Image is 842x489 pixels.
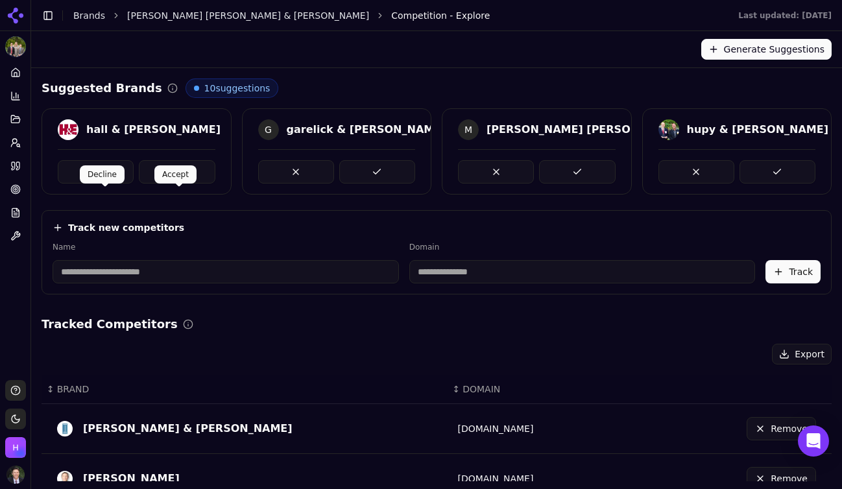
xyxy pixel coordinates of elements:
div: ↕BRAND [47,383,442,396]
button: Export [772,344,832,364]
img: Hadfield Stieben & Doutt [5,437,26,458]
div: [PERSON_NAME] & [PERSON_NAME] [83,421,293,436]
img: Hadfield Stieben & Doutt [5,36,26,57]
button: Generate Suggestions [701,39,832,60]
span: BRAND [57,383,90,396]
img: hupy & abraham [658,119,679,140]
h2: Suggested Brands [42,79,162,97]
label: Name [53,242,399,252]
div: ↕DOMAIN [452,383,612,396]
p: Accept [162,169,189,180]
div: hupy & [PERSON_NAME] [687,122,829,137]
div: Last updated: [DATE] [738,10,832,21]
label: Domain [409,242,756,252]
button: Open organization switcher [5,437,26,458]
div: hall & [PERSON_NAME] [86,122,221,137]
span: G [258,119,279,140]
img: hall & evans [58,119,78,140]
p: Decline [88,169,117,180]
div: [PERSON_NAME] [PERSON_NAME] & [PERSON_NAME], p.c. [487,122,825,137]
div: [PERSON_NAME] [83,471,180,486]
a: [DOMAIN_NAME] [457,473,533,484]
div: Open Intercom Messenger [798,425,829,457]
button: Current brand: Hadfield Stieben & Doutt [5,36,26,57]
a: [DOMAIN_NAME] [457,423,533,434]
button: Track [765,260,821,283]
img: Bachus & Schanker [57,421,73,436]
span: 10 suggestions [204,82,271,95]
span: Competition - Explore [391,9,490,22]
img: Jordan Levine [57,471,73,486]
button: Open user button [6,466,25,484]
button: Remove [747,417,816,440]
nav: breadcrumb [73,9,712,22]
div: garelick & [PERSON_NAME] injury lawyers [287,122,533,137]
img: Bill Doutt [6,466,25,484]
th: DOMAIN [447,375,618,404]
a: Brands [73,10,105,21]
h2: Tracked Competitors [42,315,178,333]
a: [PERSON_NAME] [PERSON_NAME] & [PERSON_NAME] [127,9,369,22]
th: BRAND [42,375,447,404]
span: M [458,119,479,140]
h4: Track new competitors [68,221,184,234]
span: DOMAIN [463,383,500,396]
